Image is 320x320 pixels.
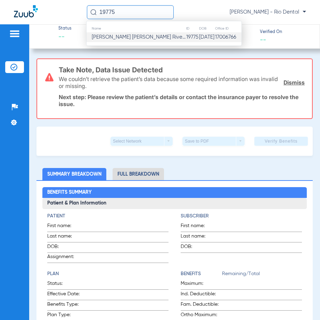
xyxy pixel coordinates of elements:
p: Next step: Please review the patient’s details or contact the insurance payer to resolve the issue. [59,94,305,107]
li: Summary Breakdown [42,168,106,180]
h3: Patient & Plan Information [42,198,306,209]
th: Name [87,25,186,32]
span: [PERSON_NAME] [PERSON_NAME] Rive... [92,34,186,40]
img: error-icon [45,73,54,81]
li: Full Breakdown [113,168,164,180]
h3: Take Note, Data Issue Detected [59,66,305,73]
th: DOB [199,25,215,32]
span: Fam. Deductible: [181,301,222,310]
span: Maximum: [181,280,222,289]
h2: Benefits Summary [42,187,306,198]
span: First name: [181,222,215,232]
img: Zuub Logo [14,5,38,17]
span: Ind. Deductible: [181,290,222,300]
input: Search for patients [87,5,174,19]
app-breakdown-title: Benefits [181,270,222,280]
span: Status [58,26,72,32]
span: Last name: [181,233,215,242]
span: Effective Date: [47,290,98,300]
th: ID [186,25,199,32]
td: 19775 [186,32,199,42]
span: DOB: [47,243,81,253]
h4: Plan [47,270,169,278]
span: Assignment: [47,253,81,263]
img: hamburger-icon [9,30,20,38]
h4: Patient [47,213,169,220]
a: Dismiss [284,79,305,86]
span: -- [58,33,72,41]
th: Office ID [215,25,241,32]
span: DOB: [181,243,215,253]
span: Benefits Type: [47,301,98,310]
span: [PERSON_NAME] - Rio Dental [230,9,306,16]
span: First name: [47,222,81,232]
span: -- [260,36,266,43]
span: Verified On [260,29,309,35]
p: We couldn’t retrieve the patient’s data because some required information was invalid or missing. [59,75,279,89]
td: [DATE] [199,32,215,42]
span: Remaining/Total [222,270,302,280]
img: Search Icon [90,9,97,15]
h4: Subscriber [181,213,302,220]
h4: Benefits [181,270,222,278]
span: Last name: [47,233,81,242]
span: Status: [47,280,98,289]
td: 17006766 [215,32,241,42]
